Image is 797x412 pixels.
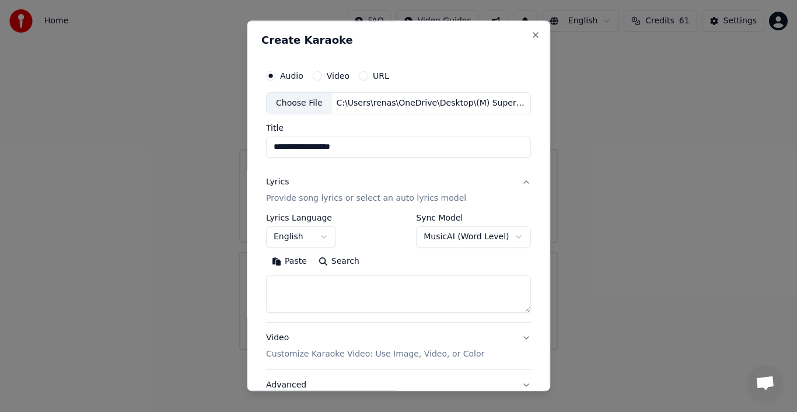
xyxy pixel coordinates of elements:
button: VideoCustomize Karaoke Video: Use Image, Video, or Color [266,323,531,369]
div: Choose File [267,93,332,114]
button: LyricsProvide song lyrics or select an auto lyrics model [266,167,531,214]
h2: Create Karaoke [261,35,536,46]
button: Search [313,252,365,271]
button: Paste [266,252,313,271]
label: Sync Model [416,214,530,222]
label: URL [373,72,389,80]
button: Advanced [266,370,531,400]
label: Video [327,72,349,80]
div: Video [266,332,484,360]
label: Audio [280,72,303,80]
p: Customize Karaoke Video: Use Image, Video, or Color [266,348,484,360]
label: Lyrics Language [266,214,336,222]
div: Lyrics [266,176,289,188]
div: LyricsProvide song lyrics or select an auto lyrics model [266,214,531,322]
label: Title [266,124,531,132]
p: Provide song lyrics or select an auto lyrics model [266,193,466,204]
div: C:\Users\renas\OneDrive\Desktop\(M) Superwoman (Ab).mp3 [332,97,530,109]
